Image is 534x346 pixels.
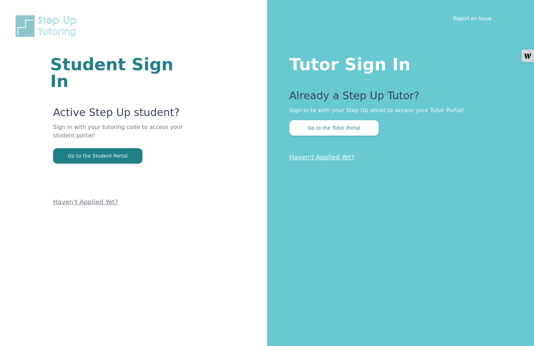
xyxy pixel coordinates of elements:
p: Sign in to with your Step Up email to access your Tutor Portal! [289,106,506,115]
p: Already a Step Up Tutor? [289,89,506,106]
a: Haven't Applied Yet? [53,198,118,206]
a: Go to the Student Portal [53,152,142,159]
button: Go to the Student Portal [53,148,142,164]
a: Go to the Tutor Portal [289,124,379,131]
p: Sign in with your tutoring code to access your student portal! [53,123,183,148]
h1: Student Sign In [50,56,183,89]
p: Active Step Up student? [53,106,183,123]
a: Haven't Applied Yet? [289,153,355,161]
button: Go to the Tutor Portal [289,120,379,136]
img: Step Up Tutoring horizontal logo [14,14,81,38]
a: Report an Issue [453,15,492,22]
h1: Tutor Sign In [289,53,506,73]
